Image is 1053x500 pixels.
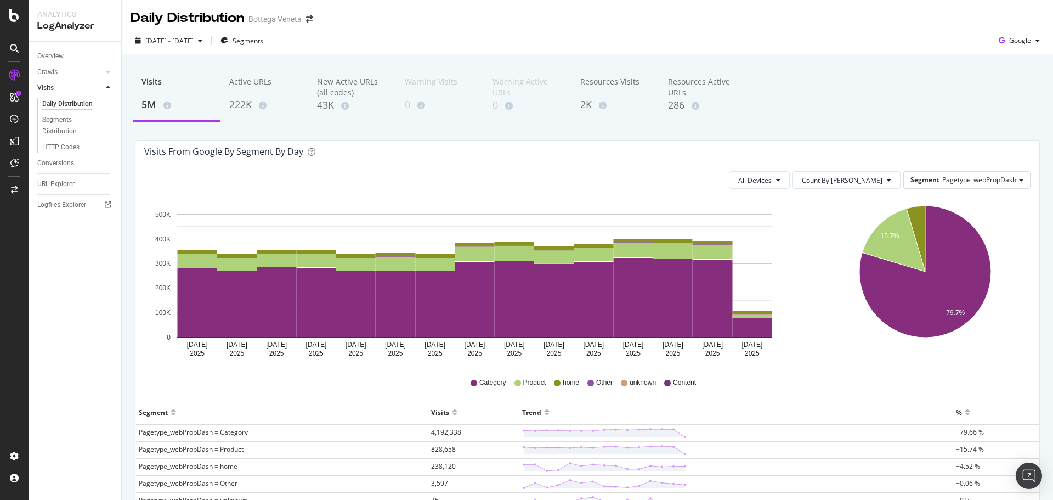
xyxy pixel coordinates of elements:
[547,350,562,357] text: 2025
[37,50,64,62] div: Overview
[665,350,680,357] text: 2025
[37,158,114,169] a: Conversions
[663,341,683,349] text: [DATE]
[492,76,563,98] div: Warning Active URLs
[155,260,171,268] text: 300K
[229,76,299,97] div: Active URLs
[144,198,805,362] svg: A chart.
[405,76,475,97] div: Warning Visits
[309,350,324,357] text: 2025
[348,350,363,357] text: 2025
[37,9,112,20] div: Analytics
[317,76,387,98] div: New Active URLs (all codes)
[623,341,644,349] text: [DATE]
[139,445,244,454] span: Pagetype_webPropDash = Product
[37,82,103,94] a: Visits
[994,32,1044,49] button: Google
[139,479,237,488] span: Pagetype_webPropDash = Other
[227,341,247,349] text: [DATE]
[317,98,387,113] div: 43K
[144,146,303,157] div: Visits from google by Segment by Day
[37,199,114,211] a: Logfiles Explorer
[668,98,738,113] div: 286
[139,428,248,437] span: Pagetype_webPropDash = Category
[544,341,564,349] text: [DATE]
[37,178,75,190] div: URL Explorer
[822,198,1029,362] svg: A chart.
[729,171,790,189] button: All Devices
[42,114,114,137] a: Segments Distribution
[37,199,86,211] div: Logfiles Explorer
[626,350,641,357] text: 2025
[248,14,302,25] div: Bottega Veneta
[956,403,962,421] div: %
[269,350,284,357] text: 2025
[792,171,901,189] button: Count By [PERSON_NAME]
[37,178,114,190] a: URL Explorer
[424,341,445,349] text: [DATE]
[230,350,245,357] text: 2025
[187,341,208,349] text: [DATE]
[229,98,299,112] div: 222K
[385,341,406,349] text: [DATE]
[346,341,366,349] text: [DATE]
[155,235,171,243] text: 400K
[266,341,287,349] text: [DATE]
[131,32,207,49] button: [DATE] - [DATE]
[139,462,237,471] span: Pagetype_webPropDash = home
[956,445,984,454] span: +15.74 %
[306,341,327,349] text: [DATE]
[465,341,485,349] text: [DATE]
[668,76,738,98] div: Resources Active URLs
[141,98,212,112] div: 5M
[145,36,194,46] span: [DATE] - [DATE]
[233,36,263,46] span: Segments
[522,403,541,421] div: Trend
[580,76,650,97] div: Resources Visits
[946,309,965,317] text: 79.7%
[956,479,980,488] span: +0.06 %
[910,175,939,184] span: Segment
[431,479,448,488] span: 3,597
[42,142,114,153] a: HTTP Codes
[155,284,171,292] text: 200K
[431,462,456,471] span: 238,120
[431,403,449,421] div: Visits
[583,341,604,349] text: [DATE]
[504,341,525,349] text: [DATE]
[42,98,114,110] a: Daily Distribution
[630,378,656,387] span: unknown
[492,98,563,113] div: 0
[388,350,403,357] text: 2025
[431,445,456,454] span: 828,658
[141,76,212,97] div: Visits
[580,98,650,112] div: 2K
[37,66,58,78] div: Crawls
[1016,463,1042,489] div: Open Intercom Messenger
[37,66,103,78] a: Crawls
[216,32,268,49] button: Segments
[139,403,168,421] div: Segment
[167,334,171,341] text: 0
[155,309,171,317] text: 100K
[1009,36,1031,45] span: Google
[586,350,601,357] text: 2025
[523,378,546,387] span: Product
[596,378,613,387] span: Other
[507,350,522,357] text: 2025
[42,98,93,110] div: Daily Distribution
[802,176,882,185] span: Count By Day
[37,82,54,94] div: Visits
[880,233,899,240] text: 15.7%
[37,158,74,169] div: Conversions
[37,50,114,62] a: Overview
[956,462,980,471] span: +4.52 %
[37,20,112,32] div: LogAnalyzer
[428,350,443,357] text: 2025
[702,341,723,349] text: [DATE]
[741,341,762,349] text: [DATE]
[405,98,475,112] div: 0
[306,15,313,23] div: arrow-right-arrow-left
